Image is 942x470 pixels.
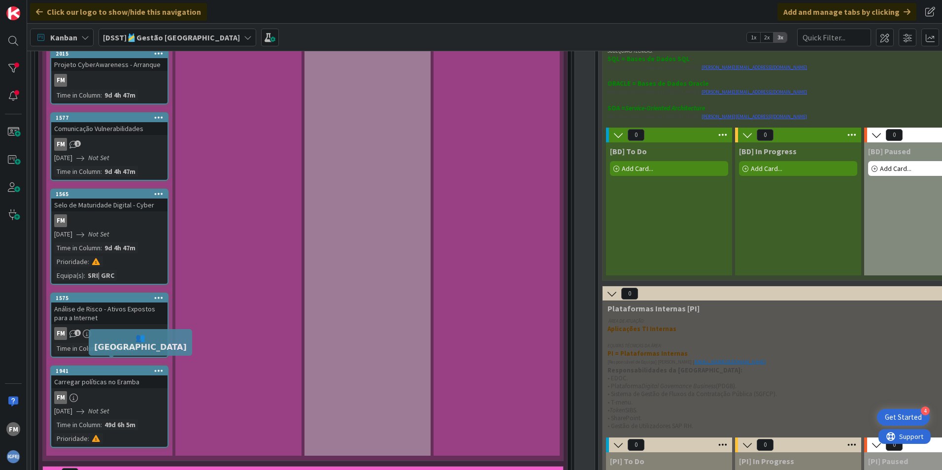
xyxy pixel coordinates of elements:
span: • T-menu. [607,398,633,406]
div: 1565Selo de Maturidade Digital - Cyber [51,190,168,211]
div: 1941 [56,368,168,374]
div: Comunicação Vulnerabilidades [51,122,168,135]
span: : [101,419,102,430]
div: 1941 [51,367,168,375]
h5: 👥 [GEOGRAPHIC_DATA] [93,333,188,352]
div: Prioridade [54,256,88,267]
div: FM [54,327,67,340]
div: 49d 6h 5m [102,419,138,430]
span: • Sistema de Gestão de Fluxos da Contratação Pública (SGFCP). [607,390,777,398]
span: [Responsável de Equipa] [PERSON_NAME] | [607,359,694,365]
div: FM [51,74,168,87]
div: 1575 [51,294,168,302]
div: Get Started [885,412,922,422]
div: Projeto CyberAwareness - Arranque [51,58,168,71]
div: Add and manage tabs by clicking [777,3,916,21]
div: 1565 [51,190,168,199]
div: FM [51,327,168,340]
div: 1575Análise de Risco - Ativos Expostos para a Internet [51,294,168,324]
span: : [88,433,89,444]
span: Support [21,1,45,13]
i: Not Set [88,406,109,415]
a: [PERSON_NAME][EMAIL_ADDRESS][DOMAIN_NAME] [702,64,807,70]
span: : [84,270,85,281]
div: Prioridade [54,433,88,444]
span: • SharePoint. [607,414,642,422]
span: 0 [628,439,644,451]
span: [PI] In Progress [739,456,794,466]
span: SIBS. [625,406,638,414]
span: 3x [774,33,787,42]
div: 2015 [56,50,168,57]
div: Análise de Risco - Ativos Expostos para a Internet [51,302,168,324]
span: [BD] Paused [868,146,910,156]
em: SUBEQUIPAS TÉCNICAS: [607,48,653,54]
div: FM [6,422,20,436]
span: • Plataforma [607,382,641,390]
div: Time in Column [54,242,101,253]
em: Token [609,406,625,414]
span: [PI] Paused [868,456,908,466]
div: 1575 [56,295,168,302]
span: Add Card... [751,164,782,173]
strong: PI = Plataformas Internas [607,349,688,358]
div: 2015Projeto CyberAwareness - Arranque [51,49,168,71]
span: 1x [747,33,760,42]
div: Open Get Started checklist, remaining modules: 4 [877,409,930,426]
span: 0 [757,439,774,451]
span: [DATE] [54,153,72,163]
strong: ORACLE = Bases de Dados Oracle [607,79,709,88]
span: 0 [886,439,903,451]
em: Digital Governance Business [641,382,716,390]
span: : [101,242,102,253]
div: 9d 4h 47m [102,90,138,101]
span: 0 [628,129,644,141]
img: Visit kanbanzone.com [6,6,20,20]
a: [PERSON_NAME][EMAIL_ADDRESS][DOMAIN_NAME] [702,113,807,120]
span: [Responsável de Subequipa] [PERSON_NAME] | [607,89,702,95]
img: avatar [6,450,20,464]
input: Quick Filter... [797,29,871,46]
span: [Responsável de Subequipa] [PERSON_NAME] | [607,113,702,120]
a: [EMAIL_ADDRESS][DOMAIN_NAME] [694,359,766,365]
span: 1 [74,140,81,147]
div: Time in Column [54,343,101,354]
div: 1577 [51,113,168,122]
div: FM [51,214,168,227]
a: [PERSON_NAME][EMAIL_ADDRESS][DOMAIN_NAME] [702,89,807,95]
span: 2x [760,33,774,42]
div: 1577Comunicação Vulnerabilidades [51,113,168,135]
div: 1565 [56,191,168,198]
div: Click our logo to show/hide this navigation [30,3,207,21]
span: 0 [886,129,903,141]
div: 1941Carregar políticas no Eramba [51,367,168,388]
strong: Aplicações TI Internas [607,325,676,333]
span: [Responsável de Subequipa] [PERSON_NAME] | [607,64,702,70]
div: 4 [921,406,930,415]
div: FM [54,74,67,87]
em: EQUIPAS TÉCNICAS DA ÁREA: [607,342,662,349]
div: FM [54,138,67,151]
span: • Gestão de Utilizadores SAP RH. [607,422,693,430]
span: 1 [74,330,81,336]
div: Time in Column [54,90,101,101]
span: : [101,166,102,177]
strong: SQL = Bases de Dados SQL [607,55,690,63]
em: Service-Oriented Architecture [625,104,705,112]
span: [BD] In Progress [739,146,797,156]
div: Equipa(s) [54,270,84,281]
div: FM [54,214,67,227]
div: 2015 [51,49,168,58]
div: Selo de Maturidade Digital - Cyber [51,199,168,211]
span: [DATE] [54,229,72,239]
span: [BD] To Do [610,146,647,156]
span: : [101,90,102,101]
em: ÁREA DE ATUAÇÃO: [608,318,644,324]
span: Add Card... [622,164,653,173]
span: Kanban [50,32,77,43]
div: FM [51,138,168,151]
strong: SOA = [607,104,705,112]
i: Not Set [88,230,109,238]
span: : [88,256,89,267]
b: [DSST]🎽Gestão [GEOGRAPHIC_DATA] [103,33,240,42]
